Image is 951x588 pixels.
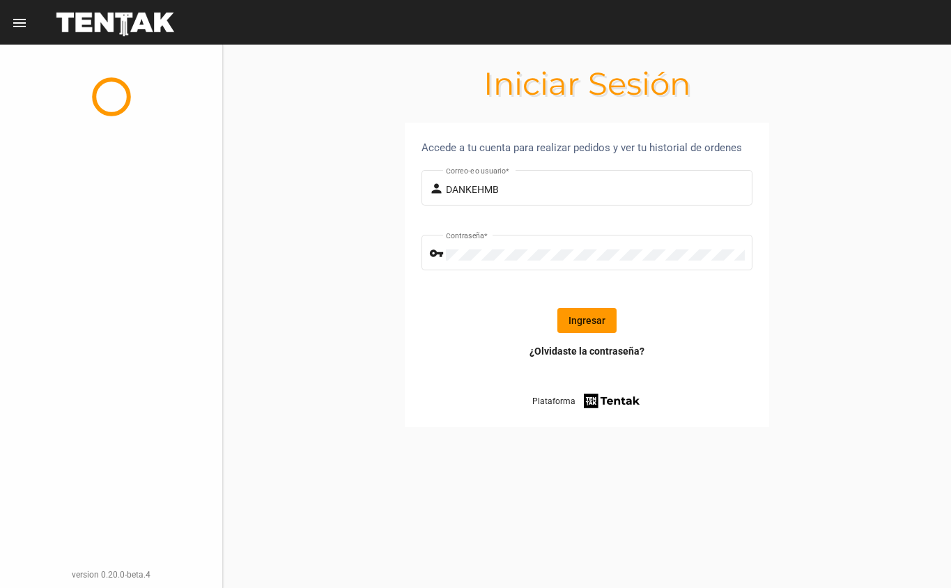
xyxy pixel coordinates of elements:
mat-icon: vpn_key [429,245,446,262]
img: tentak-firm.png [582,392,642,410]
a: Plataforma [532,392,642,410]
a: ¿Olvidaste la contraseña? [529,344,644,358]
span: Plataforma [532,394,575,408]
div: version 0.20.0-beta.4 [11,568,211,582]
div: Accede a tu cuenta para realizar pedidos y ver tu historial de ordenes [422,139,752,156]
mat-icon: menu [11,15,28,31]
button: Ingresar [557,308,617,333]
h1: Iniciar Sesión [223,72,951,95]
mat-icon: person [429,180,446,197]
